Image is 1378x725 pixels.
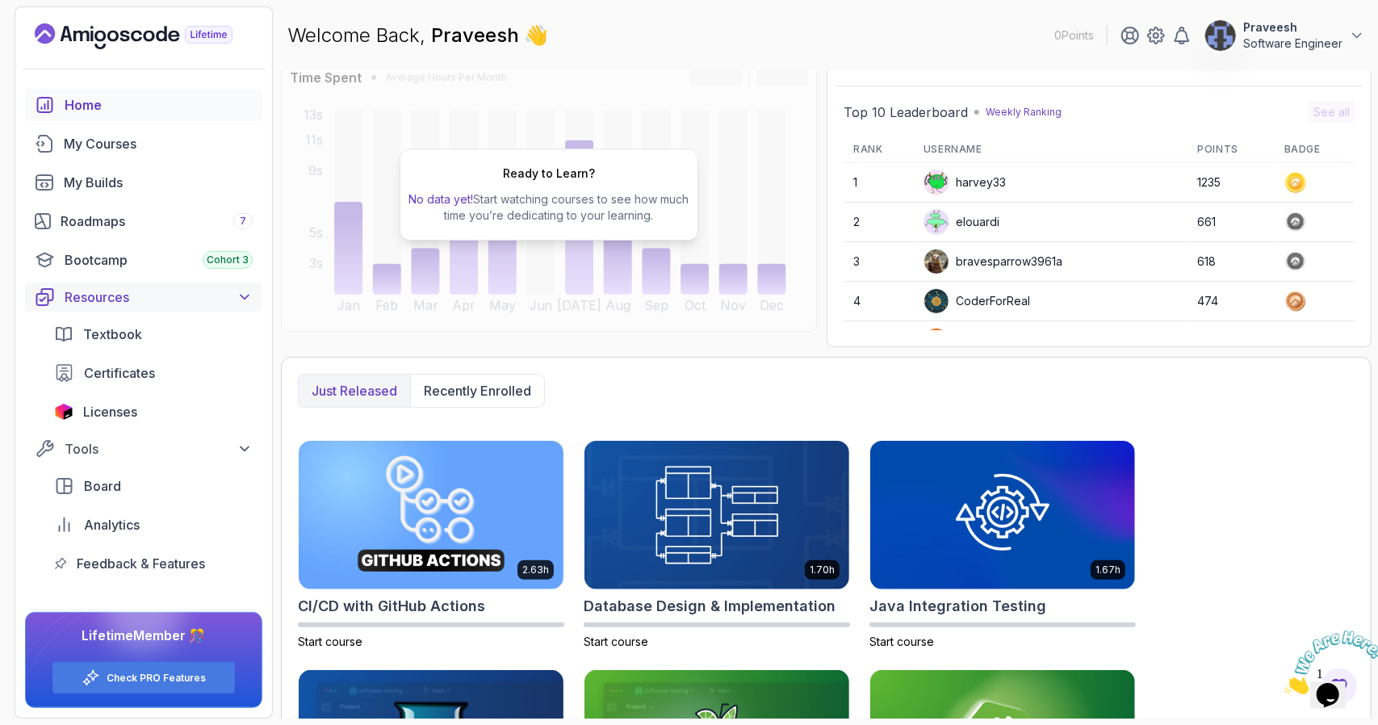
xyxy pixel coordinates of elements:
img: CI/CD with GitHub Actions card [299,441,563,589]
button: user profile imagePraveeshSoftware Engineer [1204,19,1365,52]
span: Cohort 3 [207,254,249,266]
td: 1 [844,163,914,203]
span: 1 [6,6,13,20]
span: No data yet! [408,192,473,206]
a: roadmaps [25,205,262,237]
td: 384 [1187,321,1274,361]
h2: Database Design & Implementation [584,595,836,618]
div: wildmongoosefb425 [924,328,1066,354]
td: 618 [1187,242,1274,282]
button: See all [1309,101,1355,124]
a: bootcamp [25,244,262,276]
td: 3 [844,242,914,282]
th: Badge [1275,136,1355,163]
span: Certificates [84,363,155,383]
a: certificates [44,357,262,389]
a: licenses [44,396,262,428]
a: home [25,89,262,121]
span: Start course [869,635,934,648]
th: Points [1187,136,1274,163]
p: Software Engineer [1243,36,1342,52]
h2: Top 10 Leaderboard [844,103,968,122]
a: Check PRO Features [107,672,206,685]
img: user profile image [924,289,949,313]
p: 1.67h [1095,564,1120,576]
h2: CI/CD with GitHub Actions [298,595,485,618]
button: Just released [299,375,410,407]
p: Recently enrolled [424,381,531,400]
span: 7 [240,215,246,228]
span: Praveesh [431,23,524,47]
div: CoderForReal [924,288,1030,314]
a: builds [25,166,262,199]
a: CI/CD with GitHub Actions card2.63hCI/CD with GitHub ActionsStart course [298,440,564,650]
span: Licenses [83,402,137,421]
a: feedback [44,547,262,580]
span: Board [84,476,121,496]
p: 2.63h [522,564,549,576]
div: Roadmaps [61,212,253,231]
p: Start watching courses to see how much time you’re dedicating to your learning. [407,191,691,224]
th: Username [914,136,1188,163]
p: Just released [312,381,397,400]
p: 1.70h [810,564,835,576]
td: 661 [1187,203,1274,242]
div: Bootcamp [65,250,253,270]
img: Java Integration Testing card [870,441,1135,589]
button: Recently enrolled [410,375,544,407]
button: Resources [25,283,262,312]
p: 0 Points [1054,27,1094,44]
a: courses [25,128,262,160]
img: Database Design & Implementation card [584,441,849,589]
a: board [44,470,262,502]
button: Check PRO Features [52,661,236,694]
td: 5 [844,321,914,361]
div: Resources [65,287,253,307]
span: Textbook [83,325,142,344]
span: 👋 [524,23,548,48]
th: Rank [844,136,914,163]
h2: Ready to Learn? [503,166,595,182]
h2: Java Integration Testing [869,595,1046,618]
p: Weekly Ranking [986,106,1062,119]
td: 4 [844,282,914,321]
a: Landing page [35,23,270,49]
a: textbook [44,318,262,350]
td: 2 [844,203,914,242]
img: jetbrains icon [54,404,73,420]
td: 474 [1187,282,1274,321]
img: Chat attention grabber [6,6,107,70]
div: My Builds [64,173,253,192]
div: bravesparrow3961a [924,249,1062,274]
p: Welcome Back, [287,23,548,48]
p: Praveesh [1243,19,1342,36]
a: Java Integration Testing card1.67hJava Integration TestingStart course [869,440,1136,650]
button: Tools [25,434,262,463]
div: Tools [65,439,253,459]
iframe: chat widget [1278,624,1378,701]
a: Database Design & Implementation card1.70hDatabase Design & ImplementationStart course [584,440,850,650]
img: default monster avatar [924,170,949,195]
div: My Courses [64,134,253,153]
img: default monster avatar [924,210,949,234]
img: user profile image [924,329,949,353]
div: harvey33 [924,170,1006,195]
div: elouardi [924,209,999,235]
span: Start course [298,635,362,648]
img: user profile image [1205,20,1236,51]
div: Home [65,95,253,115]
img: user profile image [924,249,949,274]
span: Start course [584,635,648,648]
span: Feedback & Features [77,554,205,573]
a: analytics [44,509,262,541]
span: Analytics [84,515,140,534]
td: 1235 [1187,163,1274,203]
